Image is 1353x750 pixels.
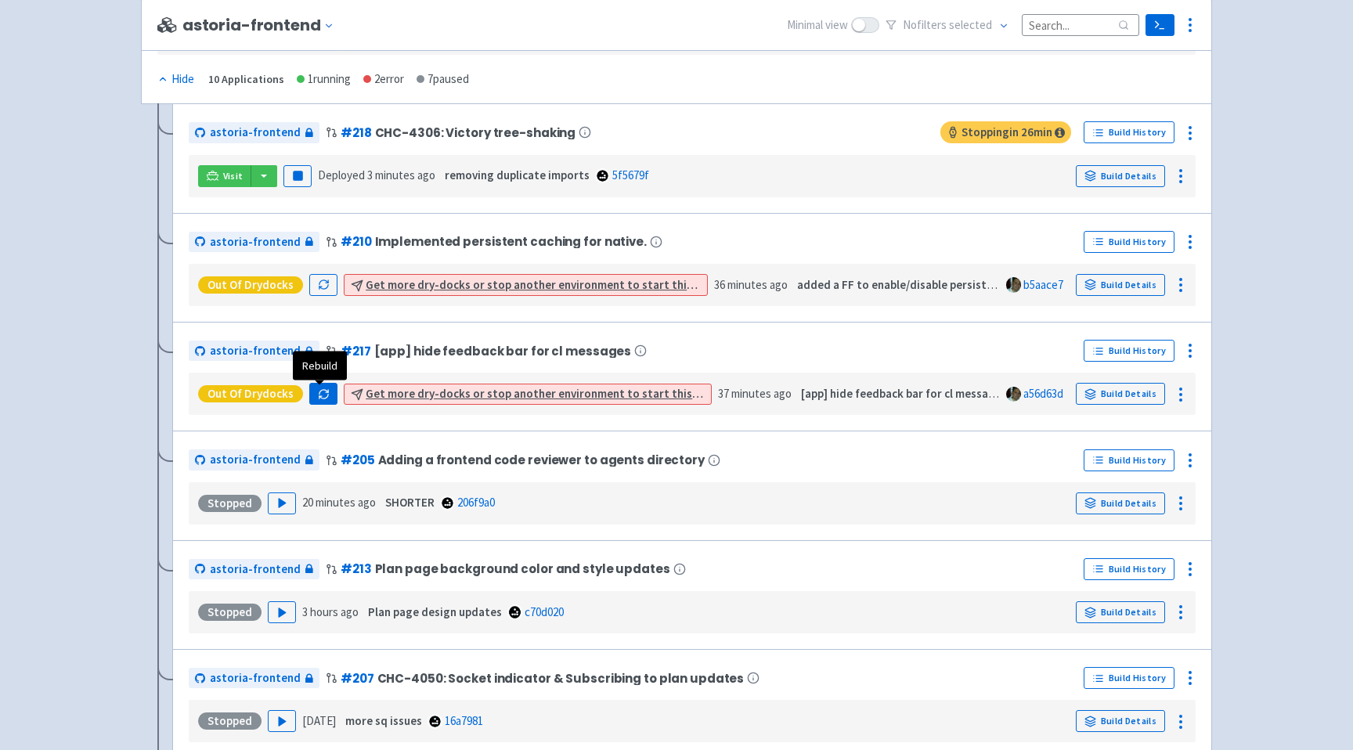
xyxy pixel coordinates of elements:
[375,126,576,139] span: CHC-4306: Victory tree-shaking
[445,713,483,728] a: 16a7981
[189,449,319,471] a: astoria-frontend
[198,604,262,621] div: Stopped
[198,276,303,294] div: Out of Drydocks
[374,344,632,358] span: [app] hide feedback bar for cl messages
[302,495,376,510] time: 20 minutes ago
[157,70,194,88] div: Hide
[1023,277,1063,292] a: b5aace7
[801,386,1007,401] strong: [app] hide feedback bar for cl messages
[1084,667,1174,689] a: Build History
[368,604,502,619] strong: Plan page design updates
[1022,14,1139,35] input: Search...
[525,604,564,619] a: c70d020
[1146,14,1174,36] a: Terminal
[302,604,359,619] time: 3 hours ago
[1084,449,1174,471] a: Build History
[612,168,649,182] a: 5f5679f
[1076,165,1165,187] a: Build Details
[223,170,244,182] span: Visit
[1084,121,1174,143] a: Build History
[210,451,301,469] span: astoria-frontend
[1084,340,1174,362] a: Build History
[341,124,372,141] a: #218
[375,562,670,575] span: Plan page background color and style updates
[363,70,404,88] div: 2 error
[189,232,319,253] a: astoria-frontend
[378,453,705,467] span: Adding a frontend code reviewer to agents directory
[1023,386,1063,401] a: a56d63d
[417,70,469,88] div: 7 paused
[377,672,745,685] span: CHC-4050: Socket indicator & Subscribing to plan updates
[949,17,992,32] span: selected
[268,710,296,732] button: Play
[445,168,590,182] strong: removing duplicate imports
[189,341,319,362] a: astoria-frontend
[182,16,341,34] button: astoria-frontend
[797,277,1011,292] strong: added a FF to enable/disable persistence
[198,385,303,402] div: Out of Drydocks
[210,561,301,579] span: astoria-frontend
[341,561,372,577] a: #213
[302,713,336,728] time: [DATE]
[714,277,788,292] time: 36 minutes ago
[787,16,848,34] span: Minimal view
[189,668,319,689] a: astoria-frontend
[1076,492,1165,514] a: Build Details
[1076,710,1165,732] a: Build Details
[940,121,1071,143] span: Stopping in 26 min
[297,70,351,88] div: 1 running
[210,233,301,251] span: astoria-frontend
[157,70,196,88] button: Hide
[268,601,296,623] button: Play
[210,669,301,687] span: astoria-frontend
[189,122,319,143] a: astoria-frontend
[718,386,792,401] time: 37 minutes ago
[341,343,371,359] a: #217
[318,168,435,182] span: Deployed
[268,492,296,514] button: Play
[366,277,714,292] u: Get more dry-docks or stop another environment to start this one
[1084,558,1174,580] a: Build History
[345,713,422,728] strong: more sq issues
[341,233,372,250] a: #210
[210,124,301,142] span: astoria-frontend
[366,386,714,401] u: Get more dry-docks or stop another environment to start this one
[367,168,435,182] time: 3 minutes ago
[198,495,262,512] div: Stopped
[1084,231,1174,253] a: Build History
[198,712,262,730] div: Stopped
[283,165,312,187] button: Pause
[341,670,374,687] a: #207
[385,495,435,510] strong: SHORTER
[1076,601,1165,623] a: Build Details
[198,165,251,187] a: Visit
[457,495,495,510] a: 206f9a0
[1076,383,1165,405] a: Build Details
[208,70,284,88] div: 10 Applications
[1076,274,1165,296] a: Build Details
[903,16,992,34] span: No filter s
[375,235,647,248] span: Implemented persistent caching for native.
[189,559,319,580] a: astoria-frontend
[210,342,301,360] span: astoria-frontend
[341,452,375,468] a: #205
